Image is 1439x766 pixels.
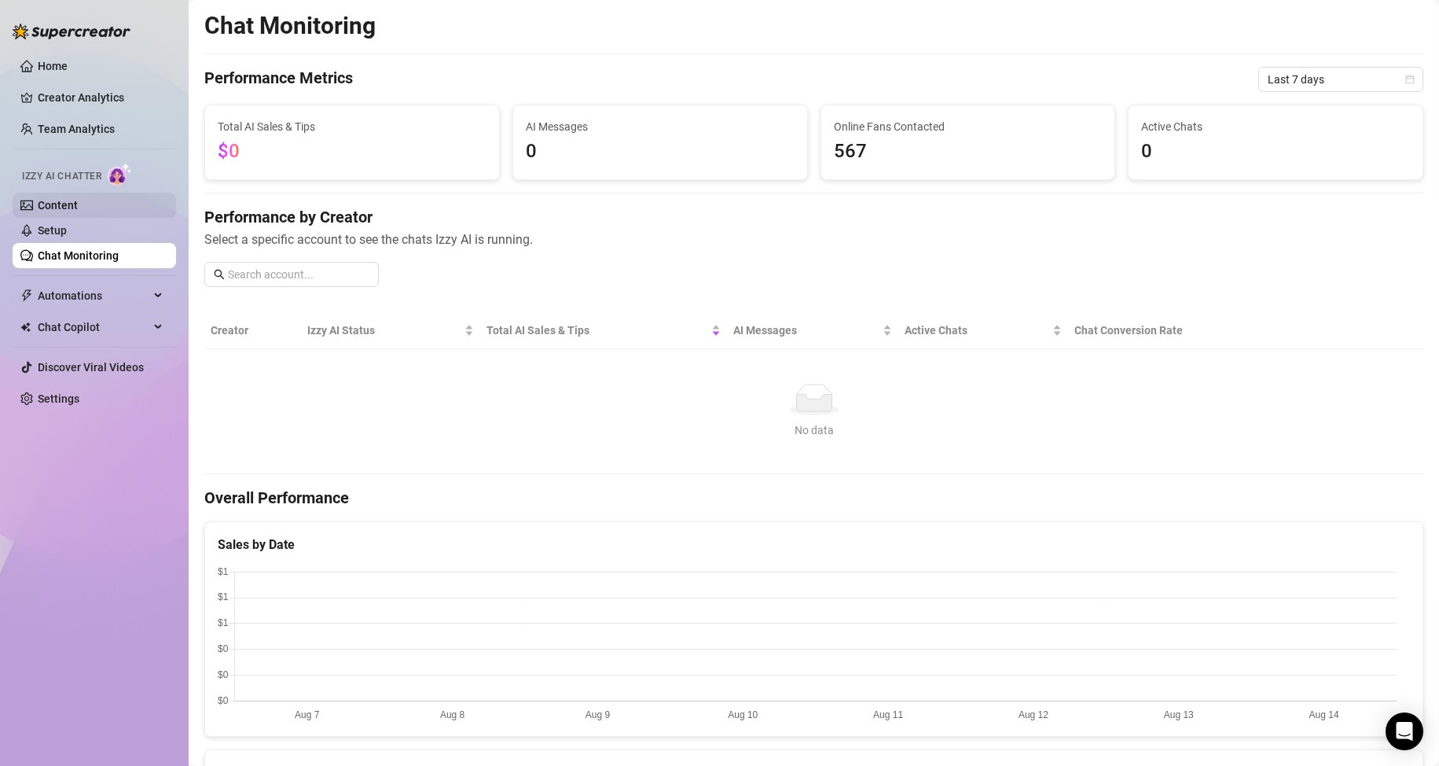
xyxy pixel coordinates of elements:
span: $0 [218,140,240,162]
div: No data [217,422,1411,439]
span: Total AI Sales & Tips [218,118,486,135]
h4: Performance Metrics [204,67,353,92]
input: Search account... [228,266,369,283]
a: Chat Monitoring [38,249,119,262]
span: thunderbolt [20,289,33,302]
a: Discover Viral Videos [38,361,144,374]
a: Content [38,199,78,212]
th: Chat Conversion Rate [1068,312,1301,349]
img: AI Chatter [108,163,132,186]
a: Setup [38,224,67,237]
a: Home [38,60,68,72]
span: Last 7 days [1268,68,1414,91]
h2: Chat Monitoring [204,11,376,41]
th: Active Chats [898,312,1068,349]
span: 0 [526,137,795,167]
th: Creator [204,312,301,349]
th: Total AI Sales & Tips [480,312,727,349]
span: search [214,269,225,280]
a: Settings [38,392,79,405]
a: Creator Analytics [38,85,163,110]
span: Chat Copilot [38,315,149,340]
th: Izzy AI Status [301,312,480,349]
span: Izzy AI Chatter [22,169,101,184]
span: Online Fans Contacted [834,118,1103,135]
div: Open Intercom Messenger [1386,713,1423,750]
div: Sales by Date [218,535,1410,554]
span: AI Messages [733,322,879,339]
span: 0 [1141,137,1410,167]
span: 567 [834,137,1103,167]
img: Chat Copilot [20,322,31,333]
a: Team Analytics [38,123,115,135]
span: Izzy AI Status [307,322,461,339]
span: AI Messages [526,118,795,135]
img: logo-BBDzfeDw.svg [13,24,130,39]
h4: Overall Performance [204,487,1423,509]
th: AI Messages [727,312,898,349]
span: calendar [1405,75,1415,84]
span: Active Chats [905,322,1049,339]
span: Active Chats [1141,118,1410,135]
h4: Performance by Creator [204,206,1423,228]
span: Select a specific account to see the chats Izzy AI is running. [204,230,1423,249]
span: Automations [38,283,149,308]
span: Total AI Sales & Tips [486,322,708,339]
